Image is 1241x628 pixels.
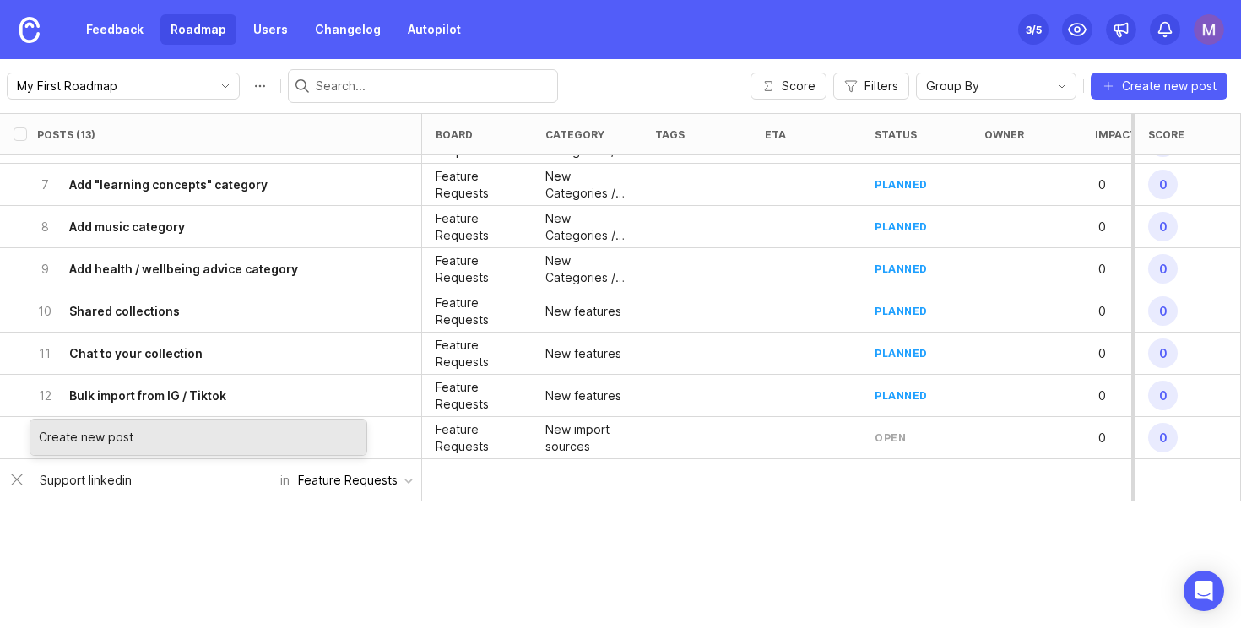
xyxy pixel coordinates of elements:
[984,128,1024,141] div: owner
[1026,18,1042,41] div: 3 /5
[37,303,52,320] p: 10
[76,14,154,45] a: Feedback
[40,471,270,490] input: Add post by title…
[37,290,374,332] button: 10Shared collections
[1148,254,1178,284] span: 0
[545,128,604,141] div: category
[875,346,928,360] div: planned
[833,73,909,100] button: Filters
[316,77,550,95] input: Search...
[875,128,917,141] div: status
[1095,128,1137,141] div: Impact
[37,128,95,141] div: Posts (13)
[37,387,52,404] p: 12
[545,303,621,320] p: New features
[37,375,374,416] button: 12Bulk import from IG / Tiktok
[436,128,473,141] div: board
[243,14,298,45] a: Users
[280,464,421,496] div: in
[37,176,52,193] p: 7
[1148,212,1178,241] span: 0
[69,219,185,235] h6: Add music category
[160,14,236,45] a: Roadmap
[436,295,518,328] p: Feature Requests
[765,128,786,141] div: eta
[436,379,518,413] p: Feature Requests
[1148,423,1178,452] span: 0
[37,164,374,205] button: 7Add "learning concepts" category
[782,78,816,95] span: Score
[864,78,898,95] span: Filters
[545,345,621,362] p: New features
[37,261,52,278] p: 9
[37,219,52,235] p: 8
[7,73,240,100] div: toggle menu
[545,421,628,455] p: New import sources
[1148,338,1178,368] span: 0
[305,14,391,45] a: Changelog
[436,421,518,455] p: Feature Requests
[247,73,274,100] button: Roadmap options
[1095,342,1147,365] p: 0
[545,168,628,202] p: New Categories / Extracts
[436,337,518,371] p: Feature Requests
[37,248,374,290] button: 9Add health / wellbeing advice category
[17,77,203,95] input: My First Roadmap
[916,73,1076,100] div: toggle menu
[751,73,826,100] button: Score
[69,387,226,404] h6: Bulk import from IG / Tiktok
[69,261,298,278] h6: Add health / wellbeing advice category
[1148,296,1178,326] span: 0
[69,176,268,193] h6: Add "learning concepts" category
[1095,173,1147,197] p: 0
[1122,78,1217,95] span: Create new post
[436,210,518,244] p: Feature Requests
[875,430,906,445] div: open
[1184,571,1224,611] div: Open Intercom Messenger
[436,252,518,286] p: Feature Requests
[1018,14,1049,45] button: 3/5
[1095,384,1147,408] p: 0
[1148,381,1178,410] span: 0
[1095,215,1147,239] p: 0
[1095,300,1147,323] p: 0
[69,303,180,320] h6: Shared collections
[436,168,518,202] p: Feature Requests
[875,262,928,276] div: planned
[1049,79,1076,93] svg: toggle icon
[875,177,928,192] div: planned
[655,128,685,141] div: tags
[1095,257,1147,281] p: 0
[545,252,628,286] p: New Categories / Extracts
[1091,73,1227,100] button: Create new post
[875,219,928,234] div: planned
[926,77,979,95] span: Group By
[545,387,621,404] p: New features
[37,345,52,362] p: 11
[1194,14,1224,45] img: Karolina Michalczewska
[1095,426,1147,450] p: 0
[19,17,40,43] img: Canny Home
[875,304,928,318] div: planned
[37,333,374,374] button: 11Chat to your collection
[875,388,928,403] div: planned
[398,14,471,45] a: Autopilot
[30,420,366,455] div: Create new post
[545,210,628,244] p: New Categories / Extracts
[1148,128,1184,141] div: Score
